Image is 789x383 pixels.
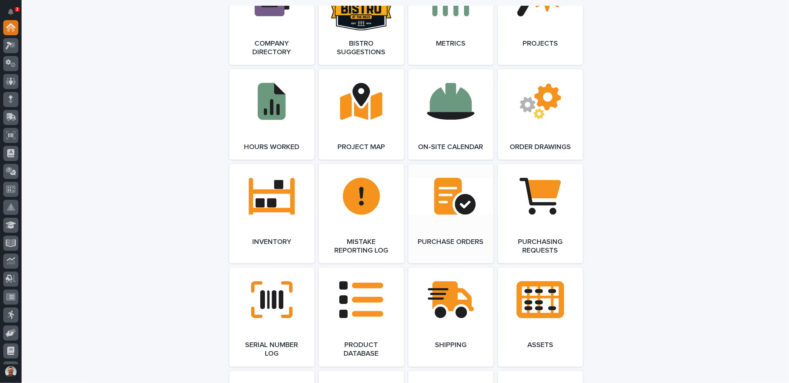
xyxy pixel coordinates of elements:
a: Serial Number Log [229,268,315,367]
a: Purchasing Requests [498,164,583,263]
a: Assets [498,268,583,367]
button: users-avatar [3,364,18,379]
p: 3 [16,7,18,12]
a: Product Database [319,268,404,367]
a: Shipping [408,268,494,367]
a: Inventory [229,164,315,263]
a: Order Drawings [498,69,583,160]
button: Notifications [3,4,18,19]
a: Mistake Reporting Log [319,164,404,263]
a: Project Map [319,69,404,160]
a: On-Site Calendar [408,69,494,160]
div: Notifications3 [9,9,18,20]
a: Purchase Orders [408,164,494,263]
a: Hours Worked [229,69,315,160]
